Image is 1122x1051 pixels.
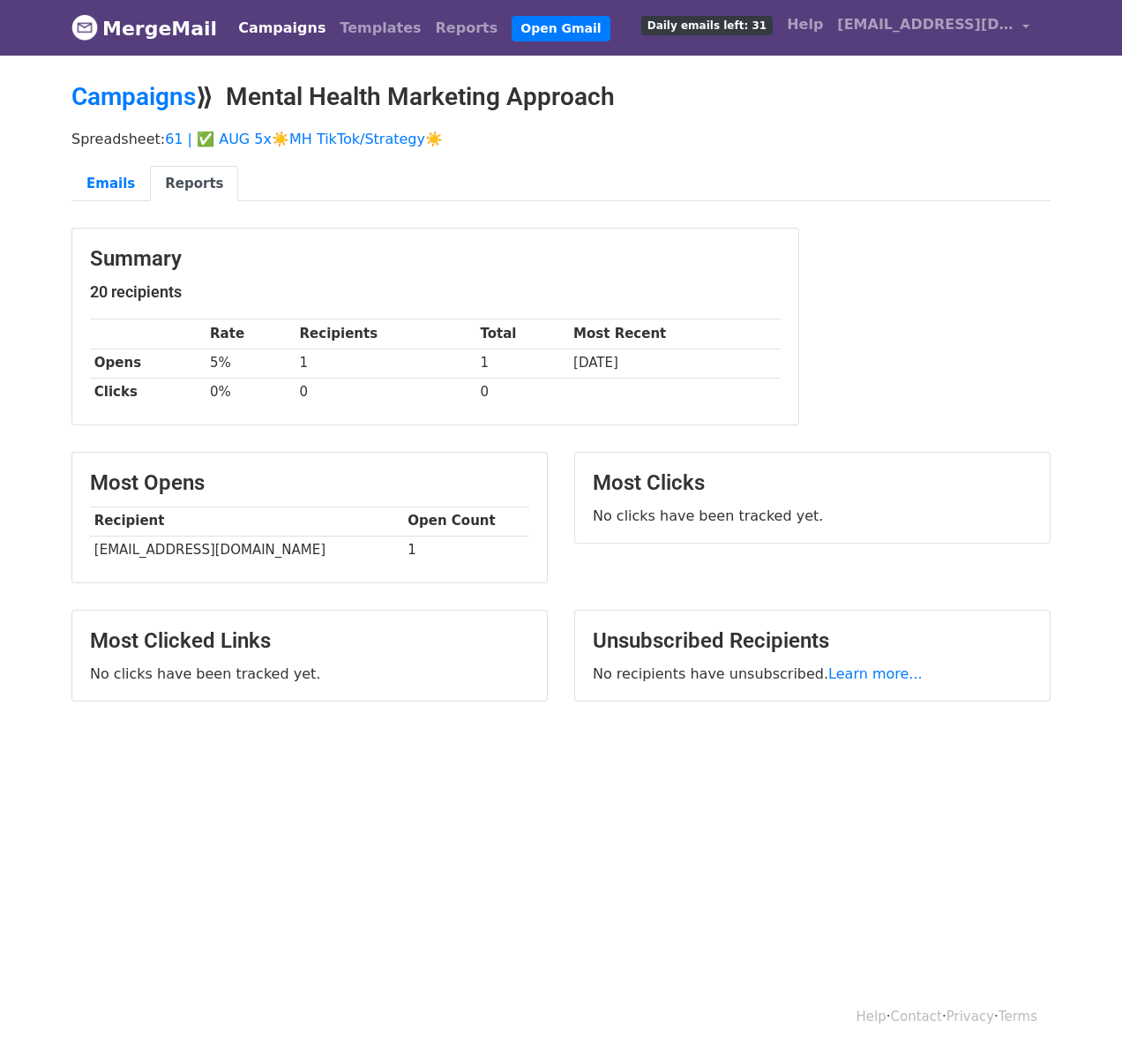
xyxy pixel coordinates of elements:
h3: Unsubscribed Recipients [593,628,1032,654]
a: [EMAIL_ADDRESS][DOMAIN_NAME] [830,7,1036,49]
a: Privacy [946,1009,994,1025]
a: Reports [429,11,505,46]
a: Open Gmail [512,16,610,41]
span: Daily emails left: 31 [641,16,773,35]
img: MergeMail logo [71,14,98,41]
h3: Most Clicked Links [90,628,529,654]
a: 61 | ✅ AUG 5x☀️MH TikTok/Strategy☀️ [165,131,443,147]
h2: ⟫ Mental Health Marketing Approach [71,82,1051,112]
td: [DATE] [569,349,781,378]
a: Help [780,7,830,42]
h3: Most Clicks [593,470,1032,496]
iframe: Chat Widget [1034,966,1122,1051]
a: Templates [333,11,428,46]
td: [EMAIL_ADDRESS][DOMAIN_NAME] [90,536,403,565]
h3: Summary [90,246,781,272]
a: Reports [150,166,238,202]
th: Open Count [403,507,529,536]
h3: Most Opens [90,470,529,496]
th: Total [476,319,570,349]
td: 5% [206,349,295,378]
span: [EMAIL_ADDRESS][DOMAIN_NAME] [837,14,1014,35]
a: MergeMail [71,10,217,47]
td: 0 [476,378,570,407]
a: Contact [891,1009,942,1025]
th: Clicks [90,378,206,407]
h5: 20 recipients [90,282,781,302]
td: 1 [476,349,570,378]
p: No clicks have been tracked yet. [593,507,1032,525]
a: Campaigns [231,11,333,46]
th: Most Recent [569,319,781,349]
a: Emails [71,166,150,202]
a: Terms [999,1009,1037,1025]
th: Rate [206,319,295,349]
a: Learn more... [828,665,923,682]
td: 0% [206,378,295,407]
td: 0 [295,378,476,407]
p: No clicks have been tracked yet. [90,664,529,683]
p: Spreadsheet: [71,130,1051,148]
th: Recipient [90,507,403,536]
p: No recipients have unsubscribed. [593,664,1032,683]
th: Opens [90,349,206,378]
td: 1 [295,349,476,378]
th: Recipients [295,319,476,349]
td: 1 [403,536,529,565]
a: Campaigns [71,82,196,111]
a: Help [856,1009,886,1025]
a: Daily emails left: 31 [634,7,780,42]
